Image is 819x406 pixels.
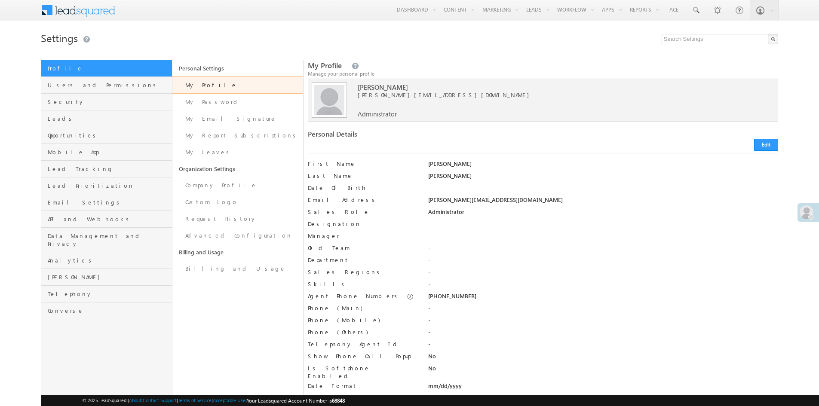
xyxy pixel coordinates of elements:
[308,61,342,70] span: My Profile
[172,211,303,227] a: Request History
[41,144,172,161] a: Mobile App
[129,397,141,403] a: About
[48,131,169,139] span: Opportunities
[48,64,169,72] span: Profile
[172,177,303,194] a: Company Profile
[308,208,416,216] label: Sales Role
[48,256,169,264] span: Analytics
[48,307,169,314] span: Converse
[428,268,778,280] div: -
[41,302,172,319] a: Converse
[41,194,172,211] a: Email Settings
[172,60,303,76] a: Personal Settings
[428,316,778,328] div: -
[48,232,169,247] span: Data Management and Privacy
[41,31,78,45] span: Settings
[308,70,778,78] div: Manage your personal profile
[48,290,169,298] span: Telephony
[428,160,778,172] div: [PERSON_NAME]
[308,292,400,300] label: Agent Phone Numbers
[48,81,169,89] span: Users and Permissions
[41,94,172,110] a: Security
[247,397,345,404] span: Your Leadsquared Account Number is
[308,364,416,380] label: Is Softphone Enabled
[172,94,303,110] a: My Password
[428,394,778,406] div: (GMT-05:00) Eastern Time ([GEOGRAPHIC_DATA] and [GEOGRAPHIC_DATA])
[48,148,169,156] span: Mobile App
[428,232,778,244] div: -
[41,77,172,94] a: Users and Permissions
[308,268,416,276] label: Sales Regions
[428,364,778,376] div: No
[172,260,303,277] a: Billing and Usage
[332,397,345,404] span: 68848
[41,252,172,269] a: Analytics
[308,352,416,360] label: Show Phone Call Popup
[41,286,172,302] a: Telephony
[428,352,778,364] div: No
[48,115,169,122] span: Leads
[754,139,778,151] button: Edit
[428,172,778,184] div: [PERSON_NAME]
[308,196,416,204] label: Email Address
[308,256,416,264] label: Department
[41,211,172,228] a: API and Webhooks
[358,91,734,99] span: [PERSON_NAME][EMAIL_ADDRESS][DOMAIN_NAME]
[308,160,416,168] label: First Name
[172,227,303,244] a: Advanced Configuration
[213,397,245,403] a: Acceptable Use
[172,110,303,127] a: My Email Signature
[41,228,172,252] a: Data Management and Privacy
[308,244,416,252] label: Old Team
[172,76,303,94] a: My Profile
[41,177,172,194] a: Lead Prioritization
[428,208,778,220] div: Administrator
[428,256,778,268] div: -
[358,83,734,91] span: [PERSON_NAME]
[308,232,416,240] label: Manager
[428,304,778,316] div: -
[48,198,169,206] span: Email Settings
[428,340,778,352] div: -
[428,382,778,394] div: mm/dd/yyyy
[41,127,172,144] a: Opportunities
[172,244,303,260] a: Billing and Usage
[428,220,778,232] div: -
[48,165,169,173] span: Lead Tracking
[308,328,416,336] label: Phone (Others)
[48,182,169,189] span: Lead Prioritization
[308,172,416,180] label: Last Name
[143,397,177,403] a: Contact Support
[178,397,212,403] a: Terms of Service
[428,328,778,340] div: -
[662,34,778,44] input: Search Settings
[308,340,416,348] label: Telephony Agent Id
[172,144,303,161] a: My Leaves
[308,184,416,192] label: Date Of Birth
[308,316,380,324] label: Phone (Mobile)
[41,110,172,127] a: Leads
[82,397,345,405] span: © 2025 LeadSquared | | | | |
[428,292,778,304] div: [PHONE_NUMBER]
[428,196,778,208] div: [PERSON_NAME][EMAIL_ADDRESS][DOMAIN_NAME]
[48,215,169,223] span: API and Webhooks
[308,304,416,312] label: Phone (Main)
[48,98,169,106] span: Security
[428,280,778,292] div: -
[41,161,172,177] a: Lead Tracking
[308,382,416,390] label: Date Format
[172,161,303,177] a: Organization Settings
[308,394,416,402] label: Time Zone
[172,127,303,144] a: My Report Subscriptions
[308,130,537,142] div: Personal Details
[41,269,172,286] a: [PERSON_NAME]
[428,244,778,256] div: -
[308,220,416,228] label: Designation
[358,110,397,118] span: Administrator
[48,273,169,281] span: [PERSON_NAME]
[172,194,303,211] a: Custom Logo
[41,60,172,77] a: Profile
[308,280,416,288] label: Skills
